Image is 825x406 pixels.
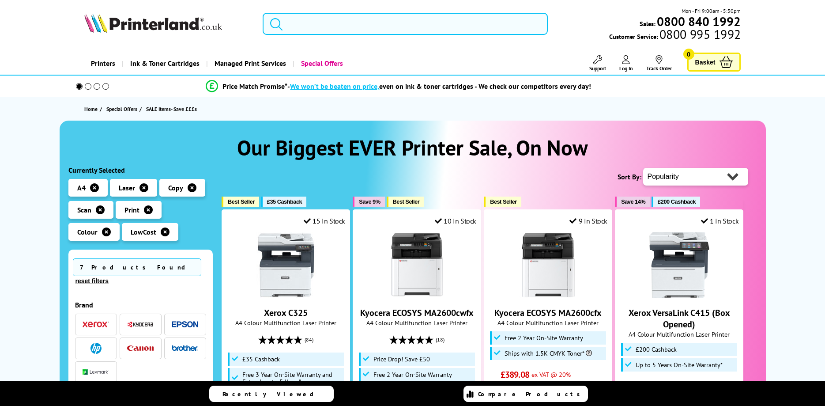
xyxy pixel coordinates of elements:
div: Currently Selected [68,166,213,175]
button: Kyocera [124,319,156,330]
img: HP [90,343,102,354]
span: 0800 995 1992 [658,30,741,38]
span: Ink & Toner Cartridges [130,52,200,75]
div: 10 In Stock [435,216,476,225]
a: Home [84,104,100,114]
span: ex VAT @ 20% [531,370,571,379]
span: Laser [119,183,135,192]
span: Basket [695,56,716,68]
a: Xerox VersaLink C415 (Box Opened) [646,291,712,300]
button: Xerox [80,319,112,330]
button: Lexmark [80,366,112,378]
button: Epson [169,319,201,330]
a: Kyocera ECOSYS MA2600cfx [515,291,581,300]
a: Xerox C325 [264,307,308,319]
span: Compare Products [478,390,585,398]
span: Recently Viewed [222,390,323,398]
button: Save 14% [615,197,650,207]
img: Epson [172,321,198,328]
span: Special Offers [106,104,137,114]
div: - even on ink & toner cartridges - We check our competitors every day! [287,82,591,91]
img: Brother [172,345,198,351]
div: 15 In Stock [304,216,345,225]
button: Best Seller [484,197,521,207]
a: Support [589,55,606,72]
span: LowCost [131,228,156,236]
button: £35 Cashback [261,197,306,207]
a: Basket 0 [687,53,741,72]
span: Sort By: [618,172,641,181]
a: Managed Print Services [206,52,293,75]
a: Kyocera ECOSYS MA2600cfx [494,307,602,319]
span: Free 2 Year On-Site Warranty [505,334,583,341]
img: Lexmark [83,369,109,375]
img: Kyocera ECOSYS MA2600cfx [515,232,581,298]
button: Best Seller [387,197,424,207]
a: Log In [619,55,633,72]
h1: Our Biggest EVER Printer Sale, On Now [68,134,757,161]
span: Best Seller [490,198,517,205]
span: Free 2 Year On-Site Warranty [373,371,452,378]
button: Brother [169,342,201,354]
span: Scan [77,205,91,214]
span: £35 Cashback [242,356,280,363]
a: Special Offers [293,52,350,75]
a: Ink & Toner Cartridges [122,52,206,75]
span: Price Drop! Save £50 [373,356,430,363]
span: A4 Colour Multifunction Laser Printer [620,330,738,338]
a: Kyocera ECOSYS MA2600cwfx [384,291,450,300]
div: Brand [75,300,207,309]
span: A4 Colour Multifunction Laser Printer [226,319,345,327]
a: Printers [84,52,122,75]
span: We won’t be beaten on price, [290,82,379,91]
span: Ships with 1.5K CMYK Toner* [505,350,592,357]
span: Support [589,65,606,72]
button: £200 Cashback [652,197,700,207]
span: Sales: [640,19,655,28]
span: Customer Service: [609,30,741,41]
span: Colour [77,228,98,236]
span: Print [124,205,139,214]
button: Save 9% [353,197,384,207]
span: Free 3 Year On-Site Warranty and Extend up to 5 Years* [242,371,342,385]
span: Best Seller [228,198,255,205]
span: £35 Cashback [267,198,302,205]
a: 0800 840 1992 [655,17,741,26]
a: Kyocera ECOSYS MA2600cwfx [360,307,474,319]
span: £200 Cashback [636,346,677,353]
div: 9 In Stock [569,216,607,225]
span: Price Match Promise* [222,82,287,91]
span: (84) [305,331,313,348]
button: reset filters [73,277,111,285]
span: Save 9% [359,198,380,205]
span: A4 [77,183,86,192]
a: Track Order [646,55,672,72]
span: A4 Colour Multifunction Laser Printer [489,319,607,327]
img: Kyocera ECOSYS MA2600cwfx [384,232,450,298]
span: (18) [436,331,445,348]
a: Xerox C325 [253,291,319,300]
span: Mon - Fri 9:00am - 5:30pm [682,7,741,15]
span: 7 Products Found [73,258,201,276]
span: Copy [168,183,183,192]
span: Best Seller [393,198,420,205]
span: A4 Colour Multifunction Laser Printer [358,319,476,327]
span: £466.90 [501,380,529,392]
img: Xerox C325 [253,232,319,298]
span: £593.59 [632,380,660,392]
span: Up to 5 Years On-Site Warranty* [636,361,723,368]
a: Recently Viewed [209,386,334,402]
span: Log In [619,65,633,72]
img: Xerox VersaLink C415 (Box Opened) [646,232,712,298]
img: Xerox [83,321,109,327]
button: HP [80,342,112,354]
span: SALE Items- Save £££s [146,106,197,112]
b: 0800 840 1992 [657,13,741,30]
a: Printerland Logo [84,13,252,34]
li: modal_Promise [64,79,734,94]
img: Kyocera [127,321,154,328]
span: £389.08 [501,369,529,380]
img: Printerland Logo [84,13,222,33]
a: Xerox VersaLink C415 (Box Opened) [629,307,730,330]
a: Compare Products [463,386,588,402]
